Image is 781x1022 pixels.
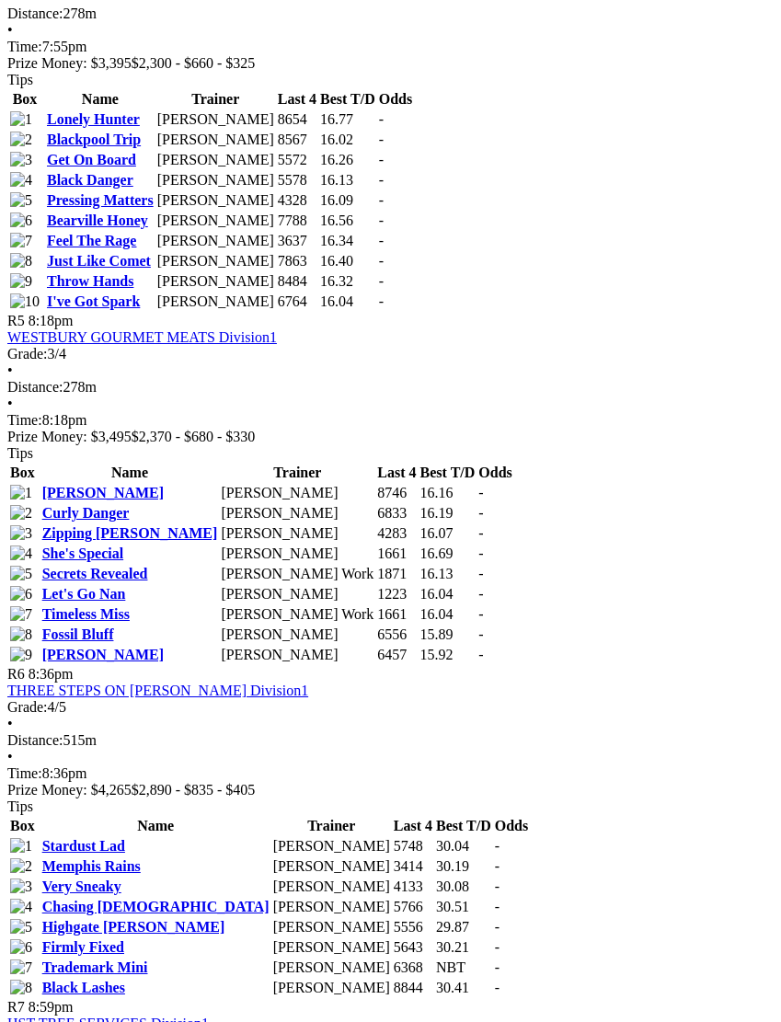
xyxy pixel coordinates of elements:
[494,817,529,835] th: Odds
[220,524,374,543] td: [PERSON_NAME]
[7,999,25,1015] span: R7
[220,545,374,563] td: [PERSON_NAME]
[277,272,317,291] td: 8484
[42,939,124,955] a: Firmly Fixed
[7,39,42,54] span: Time:
[10,545,32,562] img: 4
[42,485,164,500] a: [PERSON_NAME]
[10,233,32,249] img: 7
[42,647,164,662] a: [PERSON_NAME]
[435,817,492,835] th: Best T/D
[10,273,32,290] img: 9
[7,749,13,764] span: •
[419,565,477,583] td: 16.13
[7,346,48,362] span: Grade:
[47,111,140,127] a: Lonely Hunter
[478,505,483,521] span: -
[7,666,25,682] span: R6
[42,980,125,995] a: Black Lashes
[42,878,121,894] a: Very Sneaky
[272,959,391,977] td: [PERSON_NAME]
[41,817,270,835] th: Name
[10,899,32,915] img: 4
[495,878,500,894] span: -
[156,272,275,291] td: [PERSON_NAME]
[10,525,32,542] img: 3
[379,233,384,248] span: -
[220,504,374,522] td: [PERSON_NAME]
[379,192,384,208] span: -
[156,131,275,149] td: [PERSON_NAME]
[393,837,433,855] td: 5748
[376,484,417,502] td: 8746
[220,646,374,664] td: [PERSON_NAME]
[220,484,374,502] td: [PERSON_NAME]
[156,232,275,250] td: [PERSON_NAME]
[156,293,275,311] td: [PERSON_NAME]
[42,959,148,975] a: Trademark Mini
[156,191,275,210] td: [PERSON_NAME]
[132,55,256,71] span: $2,300 - $660 - $325
[7,412,774,429] div: 8:18pm
[379,152,384,167] span: -
[29,313,74,328] span: 8:18pm
[277,110,317,129] td: 8654
[7,699,48,715] span: Grade:
[41,464,219,482] th: Name
[393,959,433,977] td: 6368
[156,151,275,169] td: [PERSON_NAME]
[47,273,133,289] a: Throw Hands
[156,212,275,230] td: [PERSON_NAME]
[319,212,376,230] td: 16.56
[10,152,32,168] img: 3
[419,646,477,664] td: 15.92
[319,191,376,210] td: 16.09
[379,273,384,289] span: -
[379,111,384,127] span: -
[376,605,417,624] td: 1661
[478,525,483,541] span: -
[220,626,374,644] td: [PERSON_NAME]
[10,253,32,270] img: 8
[10,172,32,189] img: 4
[272,938,391,957] td: [PERSON_NAME]
[7,6,63,21] span: Distance:
[7,732,63,748] span: Distance:
[156,90,275,109] th: Trainer
[277,151,317,169] td: 5572
[7,716,13,731] span: •
[435,898,492,916] td: 30.51
[495,919,500,935] span: -
[393,817,433,835] th: Last 4
[7,396,13,411] span: •
[7,313,25,328] span: R5
[10,192,32,209] img: 5
[478,545,483,561] span: -
[378,90,413,109] th: Odds
[10,959,32,976] img: 7
[272,837,391,855] td: [PERSON_NAME]
[7,22,13,38] span: •
[10,293,40,310] img: 10
[277,131,317,149] td: 8567
[7,55,774,72] div: Prize Money: $3,395
[7,732,774,749] div: 515m
[435,837,492,855] td: 30.04
[319,171,376,189] td: 16.13
[435,918,492,936] td: 29.87
[13,91,38,107] span: Box
[10,647,32,663] img: 9
[277,171,317,189] td: 5578
[319,90,376,109] th: Best T/D
[220,464,374,482] th: Trainer
[319,293,376,311] td: 16.04
[419,605,477,624] td: 16.04
[376,464,417,482] th: Last 4
[156,171,275,189] td: [PERSON_NAME]
[42,505,130,521] a: Curly Danger
[10,465,35,480] span: Box
[47,132,141,147] a: Blackpool Trip
[379,212,384,228] span: -
[478,586,483,602] span: -
[435,938,492,957] td: 30.21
